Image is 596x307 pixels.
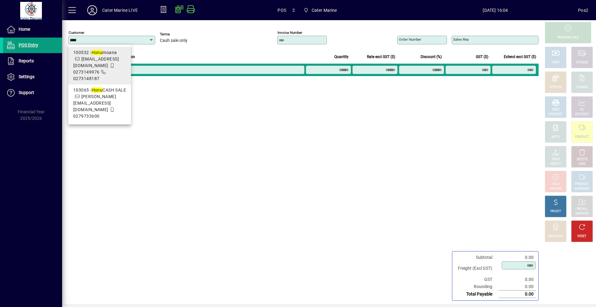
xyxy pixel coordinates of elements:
div: GL [580,107,584,112]
mat-label: Customer [69,30,84,35]
span: Discount (%) [421,53,442,60]
em: Honu [92,50,103,55]
div: PRODUCT [549,112,562,117]
span: Quantity [334,53,349,60]
td: Rounding [455,283,499,291]
td: 0.00 [499,254,536,261]
div: PROFIT [550,209,561,214]
div: DISCOUNT [548,234,563,239]
div: SUMMARY [574,187,590,191]
mat-option: 103065 - Honu CASH SALE [68,84,131,122]
span: [PERSON_NAME][EMAIL_ADDRESS][DOMAIN_NAME] [73,94,116,112]
div: EFTPOS [550,85,562,90]
div: Pos2 [578,5,588,15]
div: Cater Marine LIVE [102,5,138,15]
div: NOTE [552,135,560,139]
span: Cash sale only [160,38,187,43]
div: 100532 - moana [73,49,126,56]
mat-label: Invoice number [278,30,302,35]
span: POS [278,5,286,15]
div: CHEQUE [576,60,588,65]
a: Support [3,85,62,101]
span: 0273148187 [73,76,99,81]
a: Settings [3,69,62,85]
div: INVOICES [575,211,589,216]
span: [DATE] 16:04 [413,5,578,15]
span: 2 [292,5,295,15]
span: Support [19,90,34,95]
span: 0273149976 [73,70,99,74]
div: PROCESS SALE [557,35,579,40]
mat-label: Sales rep [453,37,469,42]
td: 0.00 [499,276,536,283]
a: Reports [3,53,62,69]
span: Terms [160,32,197,36]
div: SELECT [550,162,561,166]
td: GST [455,276,499,283]
div: 103065 - CASH SALE [73,87,126,93]
td: Freight (Excl GST) [455,261,499,276]
span: GST ($) [476,53,488,60]
span: 0279733600 [73,114,99,119]
mat-label: Order number [399,37,421,42]
span: POS Entry [19,43,38,47]
span: Home [19,27,30,32]
div: CASH [552,60,560,65]
div: DELETE [577,157,587,162]
div: PRODUCT [575,182,589,187]
em: Honu [92,88,103,93]
a: Home [3,22,62,37]
td: 0.00 [499,291,536,298]
div: HOLD [552,182,560,187]
span: Rate excl GST ($) [367,53,395,60]
span: Settings [19,74,34,79]
span: Cater Marine [312,5,337,15]
td: Total Payable [455,291,499,298]
td: Subtotal [455,254,499,261]
button: Profile [82,5,102,16]
div: PRICE [552,157,560,162]
div: RESET [577,234,587,239]
div: CHARGE [576,85,588,90]
div: LINE [579,162,585,166]
span: [EMAIL_ADDRESS][DOMAIN_NAME] [73,56,119,68]
span: Extend excl GST ($) [504,53,536,60]
span: Reports [19,58,34,63]
td: 0.00 [499,283,536,291]
div: ACCOUNT [575,112,589,117]
div: INVOICE [550,187,561,191]
div: RECALL [577,207,588,211]
span: Cater Marine [301,5,340,16]
mat-option: 100532 - Honu moana [68,47,131,84]
div: PRODUCT [575,135,589,139]
div: MISC [552,107,559,112]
